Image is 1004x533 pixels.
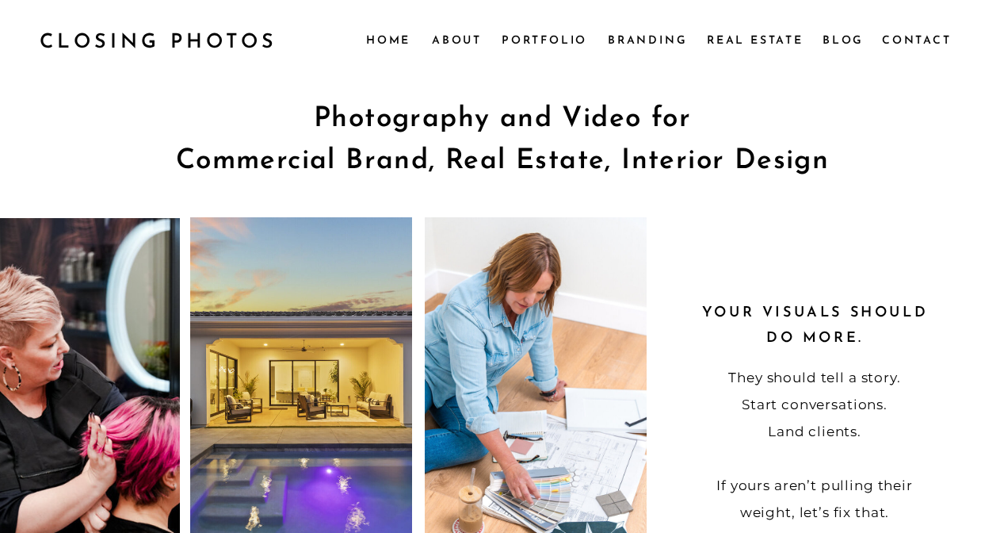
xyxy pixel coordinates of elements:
a: Contact [882,31,950,48]
a: Real Estate [707,31,807,48]
a: About [432,31,480,48]
h2: Your visuals should do more. [699,301,932,350]
a: Blog [823,31,865,48]
a: Portfolio [502,31,588,48]
a: Branding [608,31,689,48]
h1: Photography and Video for Commercial Brand, Real Estate, Interior Design [27,99,979,187]
a: Home [366,31,410,48]
a: CLOSING PHOTOS [40,25,292,55]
